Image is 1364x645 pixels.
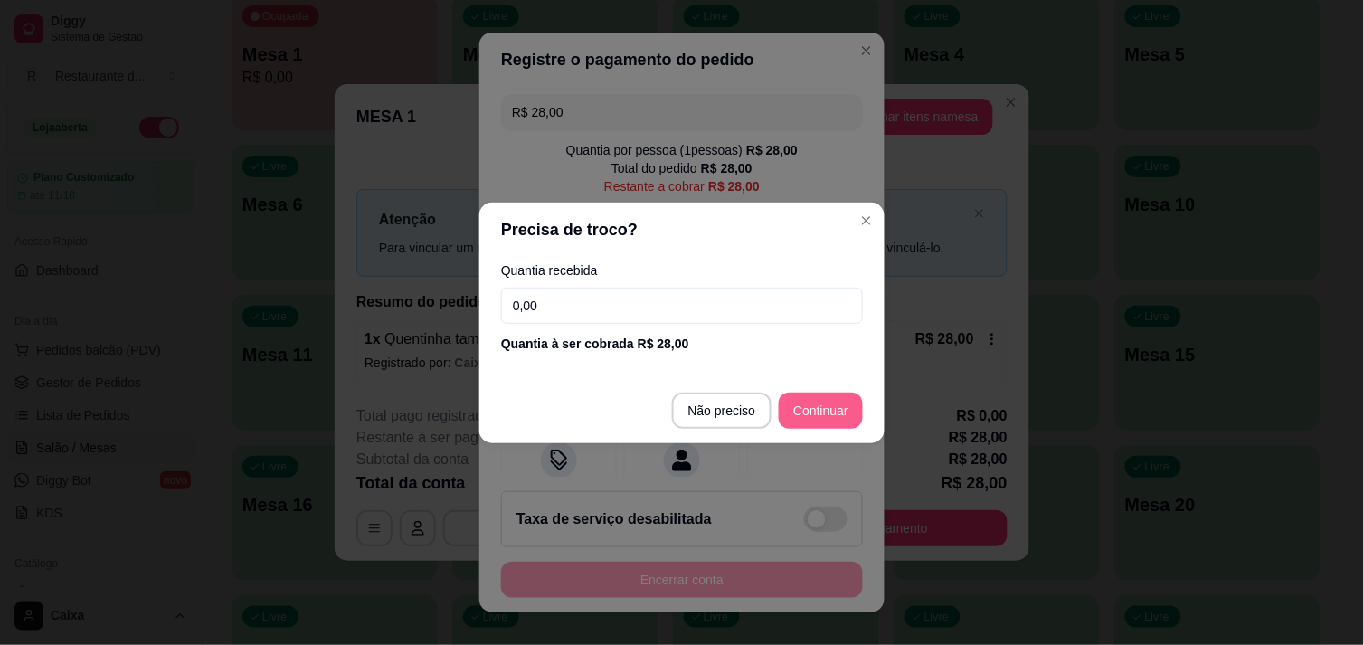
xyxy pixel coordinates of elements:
[479,203,885,257] header: Precisa de troco?
[672,393,772,429] button: Não preciso
[501,264,863,277] label: Quantia recebida
[779,393,863,429] button: Continuar
[852,206,881,235] button: Close
[501,335,863,353] div: Quantia à ser cobrada R$ 28,00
